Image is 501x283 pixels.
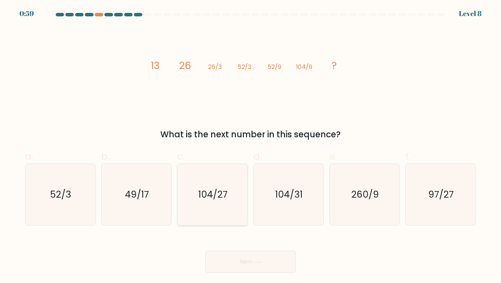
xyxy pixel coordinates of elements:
text: 97/27 [429,188,454,201]
text: 49/17 [125,188,149,201]
div: What is the next number in this sequence? [29,128,472,141]
span: b. [101,150,110,163]
tspan: 104/9 [296,63,312,71]
tspan: 13 [151,59,160,72]
span: a. [25,150,33,163]
span: d. [253,150,262,163]
span: c. [177,150,185,163]
tspan: 26/3 [208,63,222,71]
tspan: ? [332,59,337,72]
text: 104/27 [198,188,228,201]
text: 52/3 [50,188,72,201]
tspan: 52/9 [268,63,281,71]
span: e. [329,150,337,163]
tspan: 52/3 [238,63,252,71]
tspan: 26 [179,59,191,72]
text: 104/31 [276,188,303,201]
div: 0:59 [19,8,34,19]
div: Level 8 [459,8,482,19]
button: Next [205,251,296,273]
text: 260/9 [351,188,379,201]
span: f. [405,150,410,163]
